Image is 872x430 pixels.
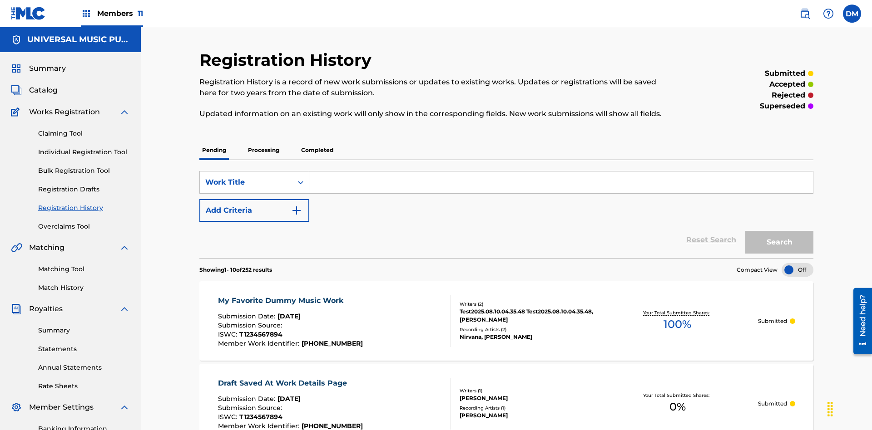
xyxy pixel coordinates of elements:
a: Rate Sheets [38,381,130,391]
a: Public Search [796,5,814,23]
p: Showing 1 - 10 of 252 results [199,266,272,274]
img: expand [119,107,130,117]
span: ISWC : [218,330,239,338]
span: Royalties [29,303,63,314]
a: Statements [38,344,130,354]
span: [PHONE_NUMBER] [302,339,363,347]
span: Members [97,8,143,19]
p: submitted [765,68,805,79]
div: User Menu [843,5,861,23]
p: Submitted [758,400,787,408]
span: Summary [29,63,66,74]
p: Processing [245,141,282,160]
div: My Favorite Dummy Music Work [218,295,363,306]
iframe: Chat Widget [827,386,872,430]
span: Submission Source : [218,404,284,412]
img: MLC Logo [11,7,46,20]
img: Member Settings [11,402,22,413]
a: Claiming Tool [38,129,130,138]
img: Matching [11,242,22,253]
a: My Favorite Dummy Music WorkSubmission Date:[DATE]Submission Source:ISWC:T1234567894Member Work I... [199,281,813,361]
p: Your Total Submitted Shares: [643,392,712,399]
a: Annual Statements [38,363,130,372]
div: Drag [823,396,837,423]
div: Draft Saved At Work Details Page [218,378,363,389]
button: Add Criteria [199,199,309,222]
img: 9d2ae6d4665cec9f34b9.svg [291,205,302,216]
img: search [799,8,810,19]
span: [DATE] [277,312,301,320]
img: help [823,8,834,19]
p: Your Total Submitted Shares: [643,309,712,316]
div: Writers ( 2 ) [460,301,597,308]
a: Registration History [38,203,130,213]
h2: Registration History [199,50,376,70]
h5: UNIVERSAL MUSIC PUB GROUP [27,34,130,45]
div: Nirvana, [PERSON_NAME] [460,333,597,341]
p: Submitted [758,317,787,325]
div: Writers ( 1 ) [460,387,597,394]
p: accepted [769,79,805,90]
span: Submission Source : [218,321,284,329]
span: [PHONE_NUMBER] [302,422,363,430]
a: Bulk Registration Tool [38,166,130,176]
iframe: Resource Center [847,284,872,359]
span: 11 [138,9,143,18]
span: Member Work Identifier : [218,339,302,347]
div: Work Title [205,177,287,188]
img: Accounts [11,34,22,45]
span: Catalog [29,85,58,96]
img: Top Rightsholders [81,8,92,19]
div: Recording Artists ( 1 ) [460,405,597,411]
a: Summary [38,326,130,335]
a: CatalogCatalog [11,85,58,96]
p: Completed [298,141,336,160]
a: Match History [38,283,130,293]
span: T1234567894 [239,330,282,338]
span: Submission Date : [218,312,277,320]
p: Pending [199,141,229,160]
span: Member Settings [29,402,94,413]
div: Test2025.08.10.04.35.48 Test2025.08.10.04.35.48, [PERSON_NAME] [460,308,597,324]
img: expand [119,242,130,253]
span: Member Work Identifier : [218,422,302,430]
img: expand [119,402,130,413]
span: Works Registration [29,107,100,117]
div: [PERSON_NAME] [460,411,597,420]
p: superseded [760,101,805,112]
div: Recording Artists ( 2 ) [460,326,597,333]
img: Royalties [11,303,22,314]
a: SummarySummary [11,63,66,74]
div: [PERSON_NAME] [460,394,597,402]
p: Registration History is a record of new work submissions or updates to existing works. Updates or... [199,77,672,98]
span: [DATE] [277,395,301,403]
img: Works Registration [11,107,23,117]
span: ISWC : [218,413,239,421]
img: Summary [11,63,22,74]
p: rejected [772,90,805,101]
span: Compact View [737,266,778,274]
a: Individual Registration Tool [38,147,130,157]
span: Submission Date : [218,395,277,403]
p: Updated information on an existing work will only show in the corresponding fields. New work subm... [199,108,672,119]
span: 100 % [664,316,691,332]
a: Matching Tool [38,264,130,274]
span: Matching [29,242,64,253]
form: Search Form [199,171,813,258]
span: 0 % [669,399,686,415]
span: T1234567894 [239,413,282,421]
div: Help [819,5,837,23]
a: Overclaims Tool [38,222,130,231]
img: expand [119,303,130,314]
img: Catalog [11,85,22,96]
a: Registration Drafts [38,185,130,194]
